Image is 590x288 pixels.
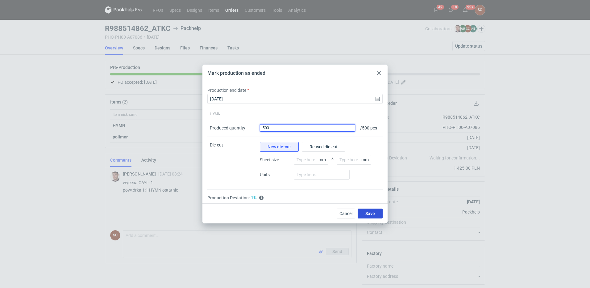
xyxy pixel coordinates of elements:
div: Die-cut [207,137,257,190]
div: / 500 pcs [358,119,383,137]
button: New die-cut [260,142,299,152]
div: Produced quantity [210,125,245,131]
input: Type here... [294,155,328,165]
span: Reused die-cut [310,145,338,149]
p: mm [361,157,371,162]
button: Reused die-cut [302,142,345,152]
button: Cancel [337,209,355,218]
div: Mark production as ended [207,70,265,77]
input: Type here... [337,155,371,165]
span: x [331,155,334,170]
span: Save [365,211,375,216]
p: mm [318,157,328,162]
span: Units [260,172,291,178]
span: Sheet size [260,157,291,163]
span: HYMN [210,112,221,116]
div: Production Deviation: [207,195,383,201]
label: Production end date [207,87,246,93]
span: New die-cut [268,145,291,149]
input: Type here... [294,170,350,180]
span: Cancel [339,211,352,216]
button: Save [358,209,383,218]
span: Excellent [251,195,256,201]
